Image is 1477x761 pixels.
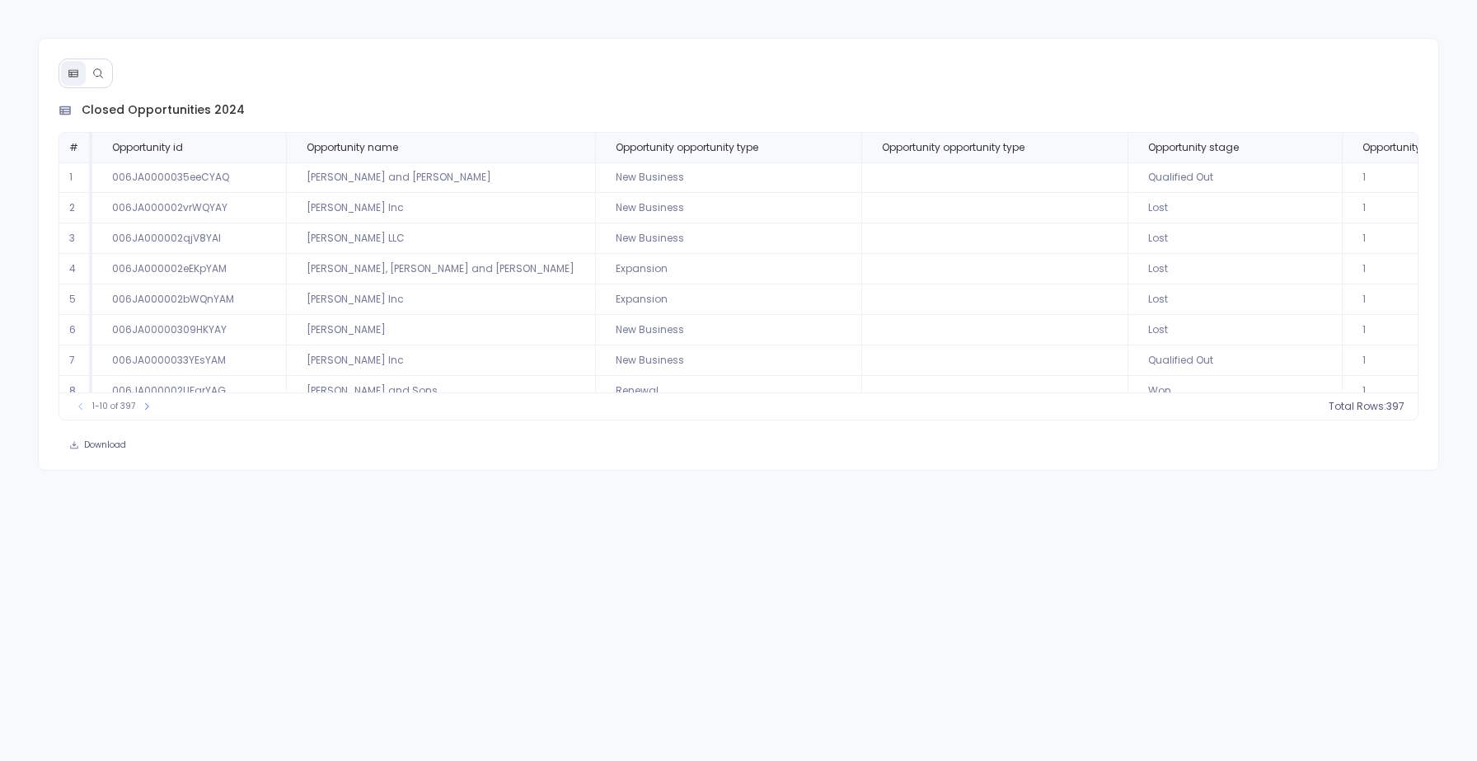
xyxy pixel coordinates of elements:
[1362,141,1458,154] span: Opportunity closed
[1329,400,1386,413] span: Total Rows:
[92,162,286,193] td: 006JA0000035eeCYAQ
[1128,193,1342,223] td: Lost
[92,376,286,406] td: 006JA000002UFgrYAG
[1128,223,1342,254] td: Lost
[595,376,861,406] td: Renewal
[1128,376,1342,406] td: Won
[595,162,861,193] td: New Business
[59,376,92,406] td: 8
[286,254,595,284] td: [PERSON_NAME], [PERSON_NAME] and [PERSON_NAME]
[92,284,286,315] td: 006JA000002bWQnYAM
[595,315,861,345] td: New Business
[92,315,286,345] td: 006JA00000309HKYAY
[84,439,126,451] span: Download
[59,223,92,254] td: 3
[69,140,78,154] span: #
[286,315,595,345] td: [PERSON_NAME]
[92,400,135,413] span: 1-10 of 397
[286,223,595,254] td: [PERSON_NAME] LLC
[595,345,861,376] td: New Business
[92,223,286,254] td: 006JA000002qjV8YAI
[1128,345,1342,376] td: Qualified Out
[59,315,92,345] td: 6
[1128,254,1342,284] td: Lost
[595,284,861,315] td: Expansion
[59,345,92,376] td: 7
[595,254,861,284] td: Expansion
[307,141,398,154] span: Opportunity name
[882,141,1025,154] span: Opportunity opportunity type
[1386,400,1404,413] span: 397
[286,193,595,223] td: [PERSON_NAME] Inc
[286,376,595,406] td: [PERSON_NAME] and Sons
[59,284,92,315] td: 5
[1128,284,1342,315] td: Lost
[1128,315,1342,345] td: Lost
[59,193,92,223] td: 2
[59,162,92,193] td: 1
[112,141,183,154] span: Opportunity id
[1148,141,1239,154] span: Opportunity stage
[92,345,286,376] td: 006JA0000033YEsYAM
[616,141,758,154] span: Opportunity opportunity type
[595,223,861,254] td: New Business
[286,162,595,193] td: [PERSON_NAME] and [PERSON_NAME]
[1128,162,1342,193] td: Qualified Out
[59,254,92,284] td: 4
[595,193,861,223] td: New Business
[92,254,286,284] td: 006JA000002eEKpYAM
[286,284,595,315] td: [PERSON_NAME] Inc
[59,434,137,457] button: Download
[82,101,245,119] span: closed opportunities 2024
[92,193,286,223] td: 006JA000002vrWQYAY
[286,345,595,376] td: [PERSON_NAME] Inc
